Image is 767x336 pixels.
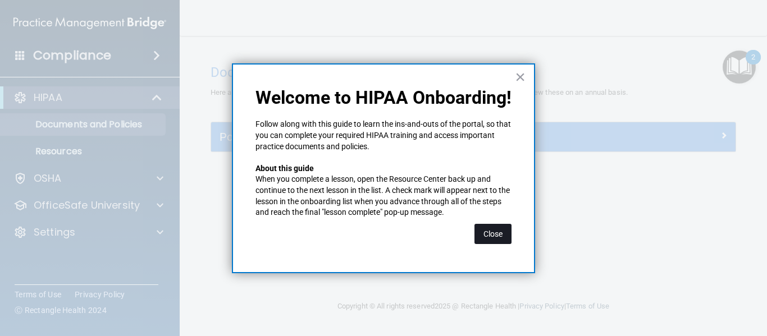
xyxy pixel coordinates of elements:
[711,259,754,301] iframe: Drift Widget Chat Controller
[255,87,512,108] p: Welcome to HIPAA Onboarding!
[255,119,512,152] p: Follow along with this guide to learn the ins-and-outs of the portal, so that you can complete yo...
[255,164,314,173] strong: About this guide
[515,68,526,86] button: Close
[474,224,512,244] button: Close
[255,174,512,218] p: When you complete a lesson, open the Resource Center back up and continue to the next lesson in t...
